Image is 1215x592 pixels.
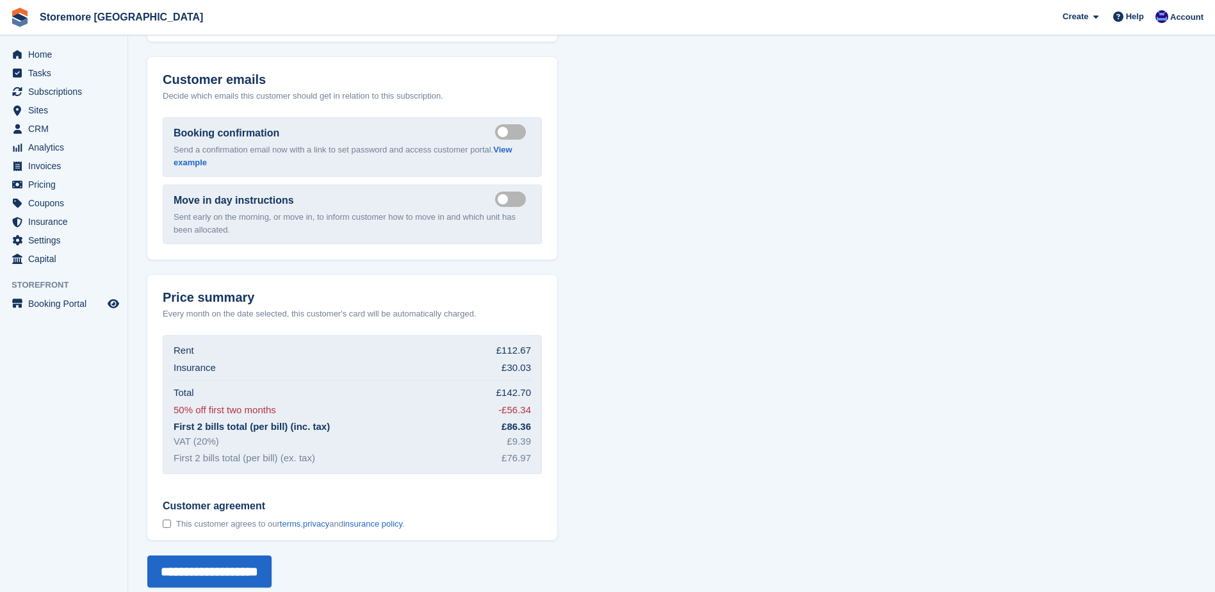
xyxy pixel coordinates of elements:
[28,295,105,313] span: Booking Portal
[28,101,105,119] span: Sites
[28,176,105,193] span: Pricing
[174,451,315,466] div: First 2 bills total (per bill) (ex. tax)
[495,198,531,200] label: Send move in day email
[28,231,105,249] span: Settings
[6,176,121,193] a: menu
[163,520,171,528] input: Customer agreement This customer agrees to ourterms,privacyandinsurance policy.
[174,361,216,375] div: Insurance
[163,290,542,305] h2: Price summary
[163,308,477,320] p: Every month on the date selected, this customer's card will be automatically charged.
[496,343,531,358] div: £112.67
[343,519,402,529] a: insurance policy
[28,213,105,231] span: Insurance
[174,193,294,208] label: Move in day instructions
[28,120,105,138] span: CRM
[6,213,121,231] a: menu
[174,420,330,434] div: First 2 bills total (per bill) (inc. tax)
[174,434,219,449] div: VAT (20%)
[501,420,531,434] div: £86.36
[6,45,121,63] a: menu
[498,403,531,418] div: -£56.34
[1063,10,1088,23] span: Create
[174,126,279,141] label: Booking confirmation
[106,296,121,311] a: Preview store
[1170,11,1203,24] span: Account
[28,45,105,63] span: Home
[174,403,276,418] div: 50% off first two months
[501,451,531,466] div: £76.97
[6,295,121,313] a: menu
[163,90,542,103] p: Decide which emails this customer should get in relation to this subscription.
[496,386,531,400] div: £142.70
[10,8,29,27] img: stora-icon-8386f47178a22dfd0bd8f6a31ec36ba5ce8667c1dd55bd0f319d3a0aa187defe.svg
[174,144,531,169] p: Send a confirmation email now with a link to set password and access customer portal.
[176,519,405,529] span: This customer agrees to our , and .
[507,434,531,449] div: £9.39
[28,250,105,268] span: Capital
[501,361,531,375] div: £30.03
[6,250,121,268] a: menu
[6,101,121,119] a: menu
[174,386,194,400] div: Total
[174,211,531,236] p: Sent early on the morning, or move in, to inform customer how to move in and which unit has been ...
[6,64,121,82] a: menu
[6,231,121,249] a: menu
[174,145,512,167] a: View example
[163,72,542,87] h2: Customer emails
[1155,10,1168,23] img: Angela
[1126,10,1144,23] span: Help
[35,6,208,28] a: Storemore [GEOGRAPHIC_DATA]
[6,157,121,175] a: menu
[28,138,105,156] span: Analytics
[6,83,121,101] a: menu
[28,64,105,82] span: Tasks
[495,131,531,133] label: Send booking confirmation email
[12,279,127,292] span: Storefront
[280,519,301,529] a: terms
[163,500,405,513] span: Customer agreement
[6,138,121,156] a: menu
[28,157,105,175] span: Invoices
[6,120,121,138] a: menu
[6,194,121,212] a: menu
[28,194,105,212] span: Coupons
[174,343,194,358] div: Rent
[303,519,329,529] a: privacy
[28,83,105,101] span: Subscriptions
